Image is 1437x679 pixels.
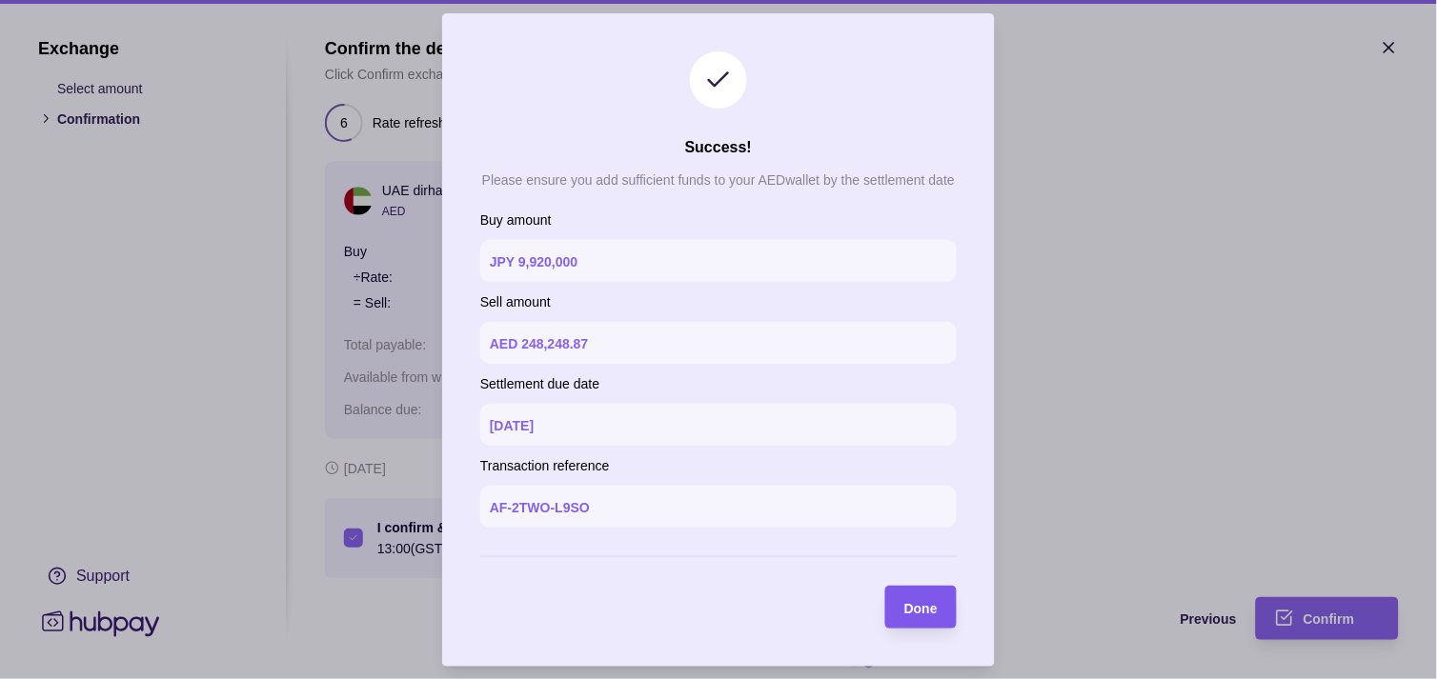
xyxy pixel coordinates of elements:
[480,373,957,394] p: Settlement due date
[490,336,589,351] p: AED 248,248.87
[904,600,938,615] span: Done
[480,210,957,230] p: Buy amount
[480,455,957,476] p: Transaction reference
[480,291,957,312] p: Sell amount
[490,254,577,270] p: JPY 9,920,000
[685,137,752,158] h2: Success!
[482,172,955,188] p: Please ensure you add sufficient funds to your AED wallet by the settlement date
[490,500,590,515] p: AF-2TWO-L9SO
[490,418,534,433] p: [DATE]
[885,586,957,629] button: Done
